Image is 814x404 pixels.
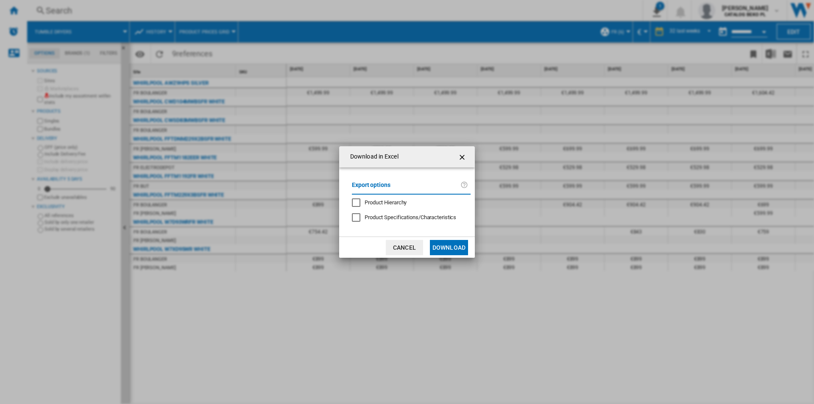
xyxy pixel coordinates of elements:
[365,214,456,221] div: Only applies to Category View
[346,153,399,161] h4: Download in Excel
[430,240,468,255] button: Download
[386,240,423,255] button: Cancel
[365,199,407,206] span: Product Hierarchy
[454,148,471,165] button: getI18NText('BUTTONS.CLOSE_DIALOG')
[352,180,460,196] label: Export options
[339,146,475,258] md-dialog: Download in ...
[458,152,468,162] ng-md-icon: getI18NText('BUTTONS.CLOSE_DIALOG')
[352,199,464,207] md-checkbox: Product Hierarchy
[365,214,456,220] span: Product Specifications/Characteristics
